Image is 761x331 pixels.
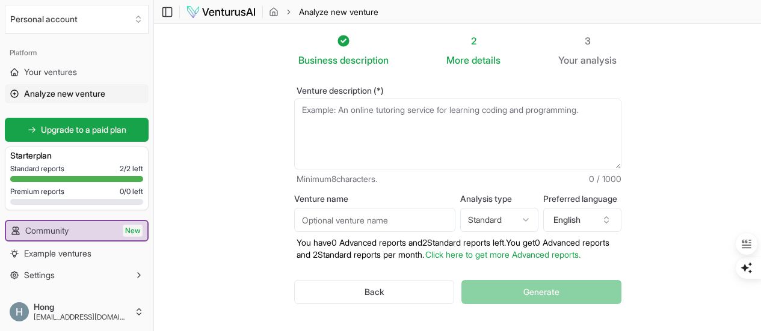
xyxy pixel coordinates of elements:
h3: Starter plan [10,150,143,162]
span: 2 / 2 left [120,164,143,174]
input: Optional venture name [294,208,455,232]
img: ACg8ocL0GqTr662ampPmG7fLPbksXRsHjRsQCYQseFtQVnhHZYwV=s96-c [10,302,29,321]
span: Analyze new venture [299,6,378,18]
span: More [446,53,469,67]
button: Back [294,280,455,304]
a: Click here to get more Advanced reports. [425,249,581,260]
label: Analysis type [460,195,538,203]
div: Platform [5,43,149,62]
div: 3 [558,34,617,48]
span: description [340,54,389,66]
span: Example ventures [24,247,91,260]
button: Select an organization [5,5,149,34]
a: Help [5,287,149,306]
label: Preferred language [543,195,621,203]
span: Your [558,53,578,67]
label: Venture name [294,195,455,203]
span: analysis [581,54,617,66]
a: Example ventures [5,244,149,263]
button: Hong[EMAIL_ADDRESS][DOMAIN_NAME] [5,297,149,326]
a: Your ventures [5,62,149,82]
span: Help [24,291,42,303]
span: Minimum 8 characters. [297,173,377,185]
span: Upgrade to a paid plan [41,124,126,136]
span: Hong [34,302,129,312]
span: Premium reports [10,187,64,196]
span: Community [25,225,69,237]
img: logo [186,5,256,19]
div: 2 [446,34,501,48]
span: Settings [24,269,55,281]
span: Your ventures [24,66,77,78]
span: New [123,225,143,237]
button: Settings [5,266,149,285]
a: CommunityNew [6,221,147,240]
nav: breadcrumb [269,6,378,18]
a: Upgrade to a paid plan [5,118,149,142]
span: Standard reports [10,164,64,174]
a: Analyze new venture [5,84,149,103]
span: details [472,54,501,66]
span: Business [298,53,337,67]
p: You have 0 Advanced reports and 2 Standard reports left. Y ou get 0 Advanced reports and 2 Standa... [294,237,621,261]
span: Analyze new venture [24,88,105,100]
button: English [543,208,621,232]
span: 0 / 0 left [120,187,143,196]
span: 0 / 1000 [589,173,621,185]
span: [EMAIL_ADDRESS][DOMAIN_NAME] [34,312,129,322]
label: Venture description (*) [294,87,621,95]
